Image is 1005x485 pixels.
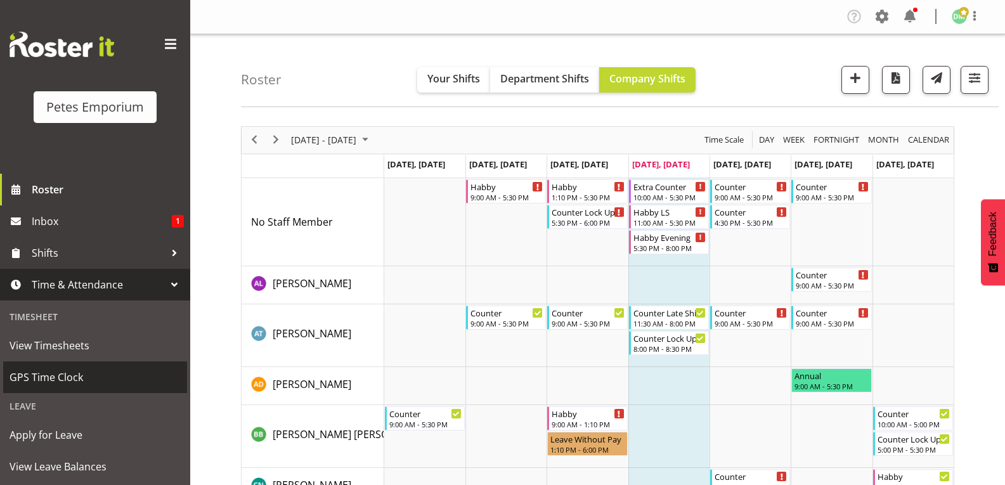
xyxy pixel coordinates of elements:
div: Timesheet [3,304,187,330]
a: View Leave Balances [3,451,187,482]
button: Send a list of all shifts for the selected filtered period to all rostered employees. [923,66,950,94]
button: Department Shifts [490,67,599,93]
span: Inbox [32,212,172,231]
span: View Timesheets [10,336,181,355]
span: Apply for Leave [10,425,181,444]
button: Filter Shifts [961,66,989,94]
button: Add a new shift [841,66,869,94]
span: Department Shifts [500,72,589,86]
img: david-mcauley697.jpg [952,9,967,24]
span: 1 [172,215,184,228]
span: Roster [32,180,184,199]
a: GPS Time Clock [3,361,187,393]
img: Rosterit website logo [10,32,114,57]
span: Time & Attendance [32,275,165,294]
div: Leave [3,393,187,419]
span: Feedback [987,212,999,256]
span: Shifts [32,243,165,262]
button: Download a PDF of the roster according to the set date range. [882,66,910,94]
span: Company Shifts [609,72,685,86]
span: GPS Time Clock [10,368,181,387]
span: Your Shifts [427,72,480,86]
button: Feedback - Show survey [981,199,1005,285]
a: View Timesheets [3,330,187,361]
h4: Roster [241,72,282,87]
button: Company Shifts [599,67,696,93]
button: Your Shifts [417,67,490,93]
div: Petes Emporium [46,98,144,117]
a: Apply for Leave [3,419,187,451]
span: View Leave Balances [10,457,181,476]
